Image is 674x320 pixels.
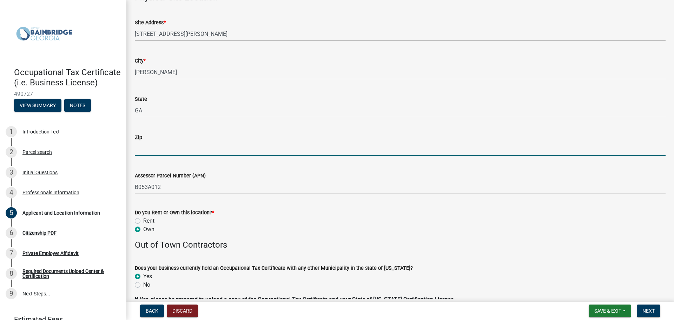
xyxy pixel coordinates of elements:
div: Applicant and Location Information [22,210,100,215]
label: Site Address [135,20,166,25]
div: 2 [6,146,17,158]
div: Introduction Text [22,129,60,134]
h4: Out of Town Contractors [135,240,666,250]
div: 7 [6,248,17,259]
span: Save & Exit [594,308,621,314]
label: Do you Rent or Own this location? [135,210,214,215]
button: Notes [64,99,91,112]
label: Assessor Parcel Number (APN) [135,174,206,178]
div: 5 [6,207,17,218]
div: 4 [6,187,17,198]
h4: Occupational Tax Certificate (i.e. Business License) [14,67,121,88]
div: Professionals Information [22,190,79,195]
label: City [135,59,146,64]
img: City of Bainbridge, Georgia (Canceled) [14,7,74,60]
div: 8 [6,268,17,279]
wm-modal-confirm: Notes [64,103,91,109]
strong: If Yes, please be prepared to upload a copy of the Occupational Tax Certificate and your State of... [135,296,455,303]
label: Rent [143,217,154,225]
div: 6 [6,227,17,239]
div: Parcel search [22,150,52,155]
span: Back [146,308,158,314]
label: Yes [143,272,152,281]
div: 1 [6,126,17,137]
label: Does your business currently hold an Occupational Tax Certificate with any other Municipality in ... [135,266,413,271]
label: State [135,97,147,102]
button: Back [140,305,164,317]
button: View Summary [14,99,61,112]
div: 3 [6,167,17,178]
div: Private Employer Affidavit [22,251,79,256]
button: Save & Exit [589,305,631,317]
div: 9 [6,288,17,299]
button: Discard [167,305,198,317]
span: Next [642,308,655,314]
label: Zip [135,135,142,140]
button: Next [637,305,660,317]
label: Own [143,225,154,234]
div: Required Documents Upload Center & Certification [22,269,115,279]
wm-modal-confirm: Summary [14,103,61,109]
div: Citizenship PDF [22,230,57,235]
div: Initial Questions [22,170,58,175]
label: No [143,281,150,289]
span: 490727 [14,91,112,97]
